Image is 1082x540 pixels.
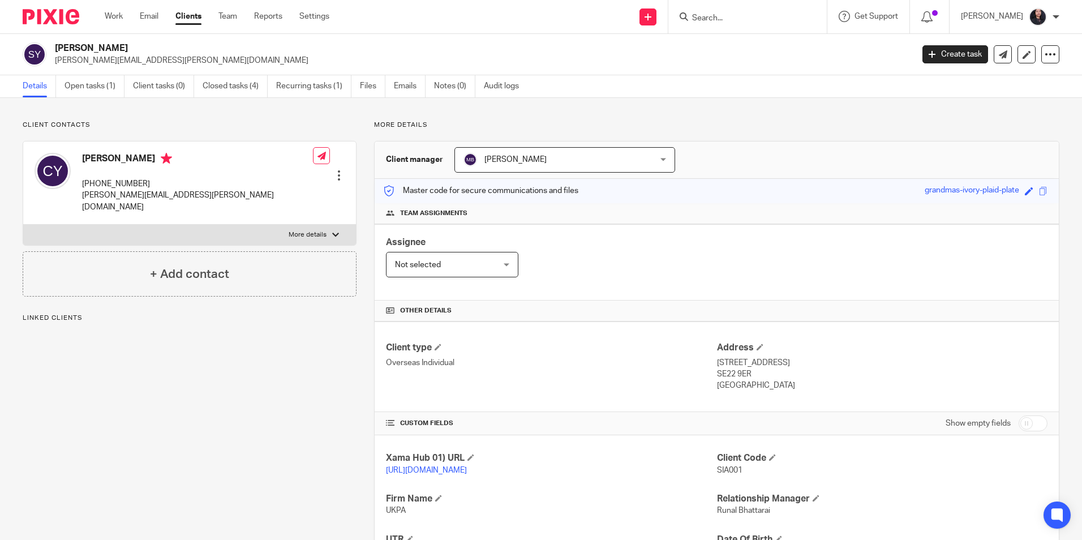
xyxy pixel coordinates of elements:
[175,11,201,22] a: Clients
[386,507,406,515] span: UKPA
[484,75,527,97] a: Audit logs
[484,156,547,164] span: [PERSON_NAME]
[383,185,578,196] p: Master code for secure communications and files
[299,11,329,22] a: Settings
[961,11,1023,22] p: [PERSON_NAME]
[386,154,443,165] h3: Client manager
[717,342,1047,354] h4: Address
[717,507,770,515] span: Runal Bhattarai
[386,419,716,428] h4: CUSTOM FIELDS
[717,357,1047,368] p: [STREET_ADDRESS]
[386,342,716,354] h4: Client type
[386,452,716,464] h4: Xama Hub 01) URL
[203,75,268,97] a: Closed tasks (4)
[400,306,452,315] span: Other details
[82,190,313,213] p: [PERSON_NAME][EMAIL_ADDRESS][PERSON_NAME][DOMAIN_NAME]
[161,153,172,164] i: Primary
[276,75,351,97] a: Recurring tasks (1)
[35,153,71,189] img: svg%3E
[717,466,742,474] span: SIA001
[400,209,467,218] span: Team assignments
[23,121,357,130] p: Client contacts
[360,75,385,97] a: Files
[82,178,313,190] p: [PHONE_NUMBER]
[717,380,1047,391] p: [GEOGRAPHIC_DATA]
[65,75,124,97] a: Open tasks (1)
[434,75,475,97] a: Notes (0)
[386,357,716,368] p: Overseas Individual
[55,55,905,66] p: [PERSON_NAME][EMAIL_ADDRESS][PERSON_NAME][DOMAIN_NAME]
[133,75,194,97] a: Client tasks (0)
[691,14,793,24] input: Search
[946,418,1011,429] label: Show empty fields
[717,452,1047,464] h4: Client Code
[394,75,426,97] a: Emails
[386,493,716,505] h4: Firm Name
[55,42,735,54] h2: [PERSON_NAME]
[254,11,282,22] a: Reports
[717,368,1047,380] p: SE22 9ER
[374,121,1059,130] p: More details
[922,45,988,63] a: Create task
[386,238,426,247] span: Assignee
[925,185,1019,198] div: grandmas-ivory-plaid-plate
[386,466,467,474] a: [URL][DOMAIN_NAME]
[23,314,357,323] p: Linked clients
[82,153,313,167] h4: [PERSON_NAME]
[140,11,158,22] a: Email
[289,230,327,239] p: More details
[23,9,79,24] img: Pixie
[150,265,229,283] h4: + Add contact
[395,261,441,269] span: Not selected
[463,153,477,166] img: svg%3E
[23,75,56,97] a: Details
[218,11,237,22] a: Team
[717,493,1047,505] h4: Relationship Manager
[1029,8,1047,26] img: MicrosoftTeams-image.jfif
[105,11,123,22] a: Work
[855,12,898,20] span: Get Support
[23,42,46,66] img: svg%3E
